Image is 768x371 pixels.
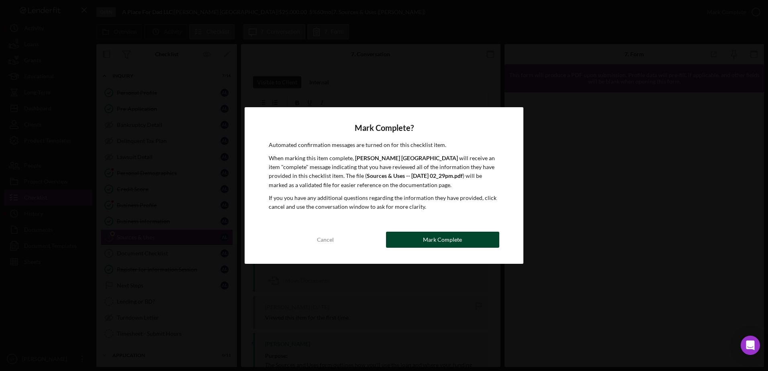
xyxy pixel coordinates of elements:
[269,154,499,190] p: When marking this item complete, will receive an item "complete" message indicating that you have...
[355,155,458,161] b: [PERSON_NAME] [GEOGRAPHIC_DATA]
[367,172,463,179] b: Sources & Uses -- [DATE] 02_29pm.pdf
[423,232,462,248] div: Mark Complete
[269,232,382,248] button: Cancel
[741,336,760,355] div: Open Intercom Messenger
[269,194,499,212] p: If you you have any additional questions regarding the information they have provided, click canc...
[269,123,499,132] h4: Mark Complete?
[317,232,334,248] div: Cancel
[269,141,499,149] p: Automated confirmation messages are turned on for this checklist item.
[386,232,499,248] button: Mark Complete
